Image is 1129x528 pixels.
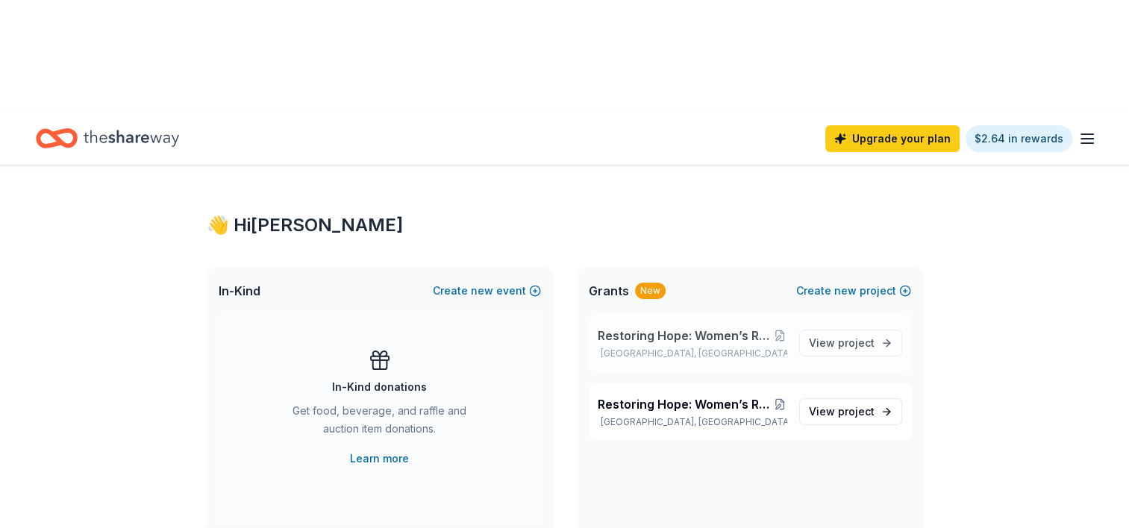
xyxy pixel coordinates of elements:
div: New [635,283,666,299]
span: Grants [589,282,629,300]
div: Get food, beverage, and raffle and auction item donations. [278,402,481,444]
p: [GEOGRAPHIC_DATA], [GEOGRAPHIC_DATA] [598,348,787,359]
span: View [809,334,875,352]
div: 👋 Hi [PERSON_NAME] [207,213,923,237]
button: Createnewproject [796,282,911,300]
a: Learn more [350,450,409,468]
span: Restoring Hope: Women’s Reentry and Empowerment Initiative [598,395,773,413]
div: In-Kind donations [332,378,427,396]
span: Restoring Hope: Women’s Reentry and Empowerment Initiative [598,327,773,345]
a: $2.64 in rewards [966,125,1072,152]
p: [GEOGRAPHIC_DATA], [GEOGRAPHIC_DATA] [598,416,787,428]
button: Createnewevent [433,282,541,300]
span: In-Kind [219,282,260,300]
a: Upgrade your plan [825,125,960,152]
a: View project [799,398,902,425]
a: Home [36,121,179,156]
span: new [834,282,857,300]
span: View [809,403,875,421]
a: View project [799,330,902,356]
span: project [838,336,875,349]
span: new [471,282,493,300]
span: project [838,405,875,418]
